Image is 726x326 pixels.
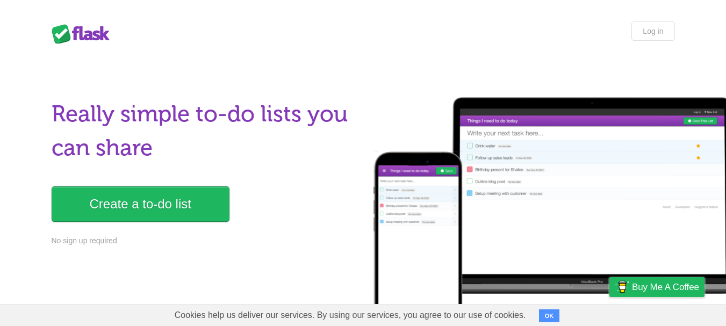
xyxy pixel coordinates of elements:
a: Log in [631,21,674,41]
span: Buy me a coffee [632,278,699,296]
a: Buy me a coffee [609,277,705,297]
a: Create a to-do list [52,186,229,222]
h1: Really simple to-do lists you can share [52,97,357,165]
p: No sign up required [52,235,357,247]
button: OK [539,309,560,322]
div: Flask Lists [52,24,116,44]
img: Buy me a coffee [615,278,629,296]
span: Cookies help us deliver our services. By using our services, you agree to our use of cookies. [164,305,537,326]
